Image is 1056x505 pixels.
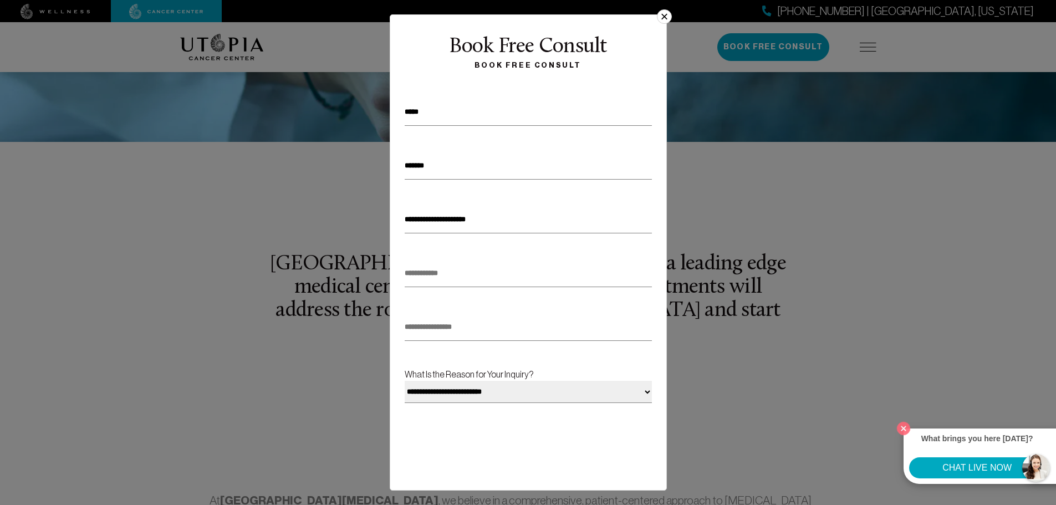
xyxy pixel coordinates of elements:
[921,434,1033,443] strong: What brings you here [DATE]?
[405,381,652,403] select: What Is the Reason for Your Inquiry?
[909,457,1045,478] button: CHAT LIVE NOW
[402,35,655,59] div: Book Free Consult
[405,368,652,421] label: What Is the Reason for Your Inquiry?
[405,430,572,472] iframe: Widget containing checkbox for hCaptcha security challenge
[894,419,913,438] button: Close
[402,59,655,72] div: Book Free Consult
[657,9,671,24] button: ×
